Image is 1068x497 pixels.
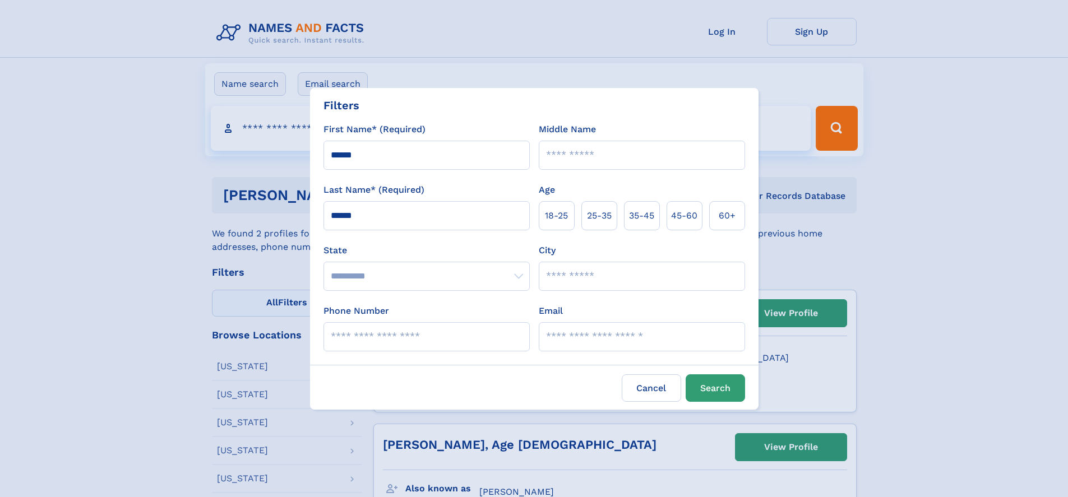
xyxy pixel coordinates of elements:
span: 60+ [719,209,736,222]
label: Middle Name [539,123,596,136]
label: First Name* (Required) [323,123,426,136]
label: Cancel [622,374,681,402]
div: Filters [323,97,359,114]
label: State [323,244,530,257]
span: 35‑45 [629,209,654,222]
span: 18‑25 [545,209,568,222]
label: Email [539,304,563,318]
button: Search [686,374,745,402]
span: 25‑35 [587,209,612,222]
label: City [539,244,556,257]
span: 45‑60 [671,209,697,222]
label: Phone Number [323,304,389,318]
label: Age [539,183,555,197]
label: Last Name* (Required) [323,183,424,197]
